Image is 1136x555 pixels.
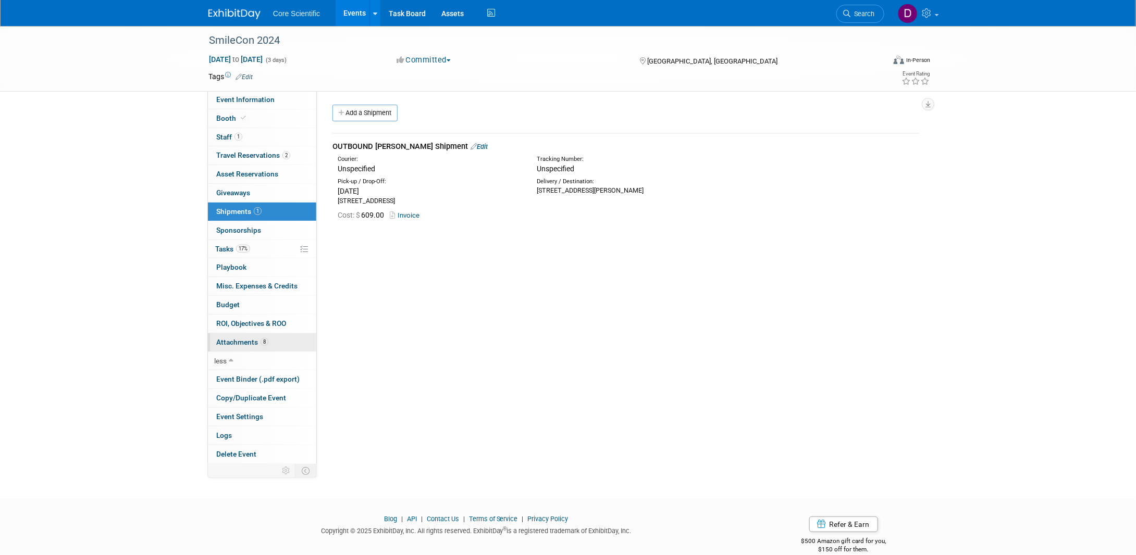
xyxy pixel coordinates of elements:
a: Add a Shipment [332,105,398,121]
a: API [407,515,417,523]
span: [GEOGRAPHIC_DATA], [GEOGRAPHIC_DATA] [647,57,777,65]
div: $500 Amazon gift card for you, [760,530,928,554]
span: Misc. Expenses & Credits [216,282,298,290]
span: Sponsorships [216,226,261,234]
a: Shipments1 [208,203,316,221]
a: Staff1 [208,128,316,146]
span: Copy/Duplicate Event [216,394,286,402]
span: Unspecified [537,165,574,173]
div: $150 off for them. [760,545,928,554]
span: Attachments [216,338,268,346]
div: Copyright © 2025 ExhibitDay, Inc. All rights reserved. ExhibitDay is a registered trademark of Ex... [208,524,744,536]
div: [DATE] [338,186,521,196]
span: ROI, Objectives & ROO [216,319,286,327]
a: Delete Event [208,445,316,463]
a: Copy/Duplicate Event [208,389,316,407]
sup: ® [503,526,507,532]
a: Event Binder (.pdf export) [208,370,316,388]
span: Asset Reservations [216,170,278,178]
span: Delete Event [216,450,256,458]
a: Refer & Earn [809,516,878,532]
a: Sponsorships [208,221,316,239]
i: Booth reservation complete [241,115,246,121]
span: 2 [282,152,290,159]
a: Misc. Expenses & Credits [208,277,316,295]
span: to [231,55,241,64]
a: Attachments8 [208,333,316,351]
span: Logs [216,431,232,439]
span: [DATE] [DATE] [208,55,263,64]
a: Asset Reservations [208,165,316,183]
div: Pick-up / Drop-Off: [338,178,521,186]
span: Playbook [216,263,246,271]
span: 17% [236,245,250,253]
span: 609.00 [338,211,388,219]
span: | [461,515,467,523]
a: Contact Us [427,515,459,523]
span: Travel Reservations [216,151,290,159]
span: 1 [254,207,262,215]
span: Booth [216,114,248,122]
div: Delivery / Destination: [537,178,720,186]
a: Privacy Policy [528,515,569,523]
span: Giveaways [216,188,250,197]
div: OUTBOUND [PERSON_NAME] Shipment [332,141,920,152]
span: | [399,515,405,523]
span: Tasks [215,245,250,253]
a: ROI, Objectives & ROO [208,314,316,333]
span: 8 [261,338,268,346]
a: Terms of Service [469,515,518,523]
img: ExhibitDay [208,9,261,19]
div: Event Format [823,54,930,70]
a: Event Settings [208,408,316,426]
td: Personalize Event Tab Strip [277,464,295,477]
a: Edit [471,143,488,150]
div: In-Person [906,56,930,64]
span: Core Scientific [273,9,320,18]
a: Tasks17% [208,240,316,258]
img: Format-Inperson.png [894,56,904,64]
a: Blog [384,515,397,523]
span: Budget [216,300,240,309]
span: (3 days) [265,57,287,64]
span: Event Binder (.pdf export) [216,375,300,383]
span: 1 [234,133,242,141]
a: Edit [236,73,253,81]
span: Cost: $ [338,211,361,219]
div: Unspecified [338,163,521,174]
span: Staff [216,133,242,141]
button: Committed [393,55,455,66]
span: Shipments [216,207,262,216]
span: Event Information [216,95,275,104]
img: Danielle Wiesemann [898,4,918,23]
div: [STREET_ADDRESS][PERSON_NAME] [537,186,720,195]
a: Travel Reservations2 [208,146,316,165]
div: Tracking Number: [537,155,770,163]
a: Booth [208,109,316,128]
span: | [520,515,526,523]
div: SmileCon 2024 [205,31,869,50]
td: Tags [208,71,253,82]
a: Giveaways [208,184,316,202]
a: Search [836,5,884,23]
a: Budget [208,296,316,314]
a: Playbook [208,258,316,276]
a: Event Information [208,91,316,109]
div: Courier: [338,155,521,163]
div: [STREET_ADDRESS] [338,196,521,206]
span: less [214,357,227,365]
span: Search [850,10,874,18]
span: Event Settings [216,412,263,421]
span: | [418,515,425,523]
td: Toggle Event Tabs [295,464,317,477]
a: Invoice [390,211,424,219]
a: less [208,352,316,370]
div: Event Rating [902,71,930,77]
a: Logs [208,426,316,445]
